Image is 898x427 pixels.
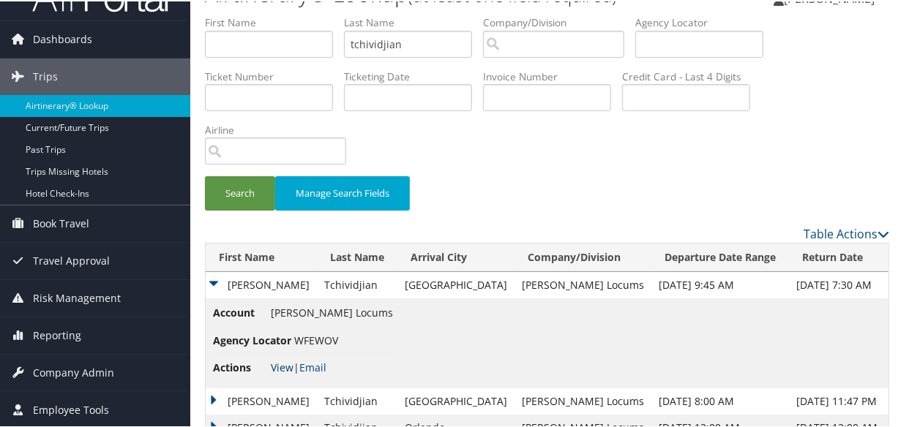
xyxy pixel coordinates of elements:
td: [GEOGRAPHIC_DATA] [397,387,515,413]
span: Dashboards [33,20,92,56]
span: Agency Locator [213,331,291,347]
td: [DATE] 9:45 AM [651,271,789,297]
a: Table Actions [804,224,889,241]
td: [DATE] 11:47 PM [789,387,888,413]
span: Book Travel [33,204,89,241]
th: Company/Division [515,242,651,271]
span: Actions [213,358,268,374]
td: [PERSON_NAME] Locums [515,271,651,297]
span: | [271,359,326,373]
label: Company/Division [483,14,635,29]
a: Email [299,359,326,373]
td: [GEOGRAPHIC_DATA] [397,271,515,297]
th: Return Date: activate to sort column ascending [789,242,888,271]
a: View [271,359,293,373]
td: [PERSON_NAME] [206,387,317,413]
span: Account [213,303,268,320]
span: Company Admin [33,353,114,390]
span: Travel Approval [33,241,110,278]
span: [PERSON_NAME] Locums [271,304,393,318]
button: Manage Search Fields [275,175,410,209]
label: First Name [205,14,344,29]
button: Search [205,175,275,209]
label: Ticket Number [205,68,344,83]
td: [DATE] 8:00 AM [651,387,789,413]
th: Departure Date Range: activate to sort column ascending [651,242,789,271]
label: Agency Locator [635,14,774,29]
span: WFEWOV [294,332,338,346]
th: Arrival City: activate to sort column ascending [397,242,515,271]
label: Invoice Number [483,68,622,83]
label: Credit Card - Last 4 Digits [622,68,761,83]
th: First Name: activate to sort column ascending [206,242,317,271]
span: Trips [33,57,58,94]
td: [PERSON_NAME] [206,271,317,297]
span: Employee Tools [33,390,109,427]
th: Last Name: activate to sort column ascending [317,242,397,271]
td: [DATE] 7:30 AM [789,271,888,297]
span: Reporting [33,316,81,352]
label: Ticketing Date [344,68,483,83]
label: Last Name [344,14,483,29]
td: Tchividjian [317,387,397,413]
label: Airline [205,121,357,136]
span: Risk Management [33,279,121,315]
td: [PERSON_NAME] Locums [515,387,651,413]
td: Tchividjian [317,271,397,297]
